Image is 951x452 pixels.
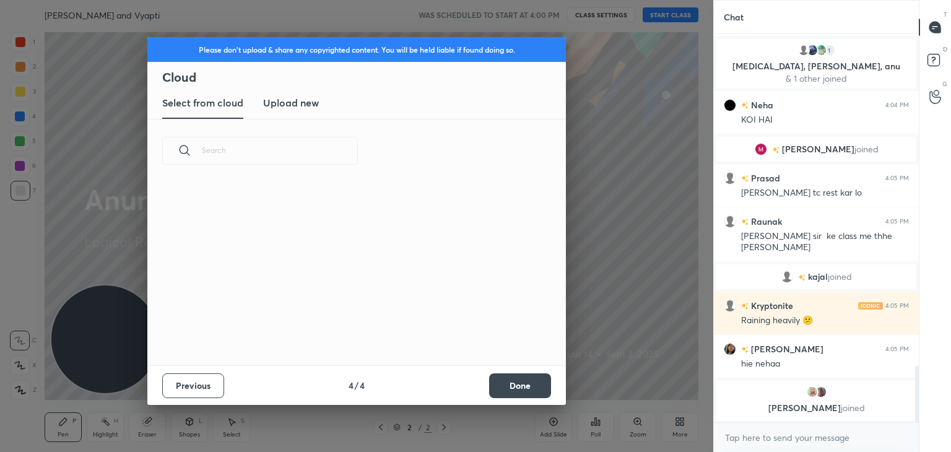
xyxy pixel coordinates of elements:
[714,34,919,423] div: grid
[263,95,319,110] h3: Upload new
[724,99,736,111] img: 06a4131bc21a4a188d19c08fcb85f42b.56773033_3
[489,373,551,398] button: Done
[741,315,909,327] div: Raining heavily 😕
[854,144,879,154] span: joined
[349,379,354,392] h4: 4
[798,274,806,281] img: no-rating-badge.077c3623.svg
[162,95,243,110] h3: Select from cloud
[885,175,909,182] div: 4:05 PM
[781,271,793,283] img: default.png
[823,44,836,56] div: 1
[782,144,854,154] span: [PERSON_NAME]
[828,272,852,282] span: joined
[724,300,736,312] img: default.png
[806,44,819,56] img: 3
[360,379,365,392] h4: 4
[741,346,749,353] img: no-rating-badge.077c3623.svg
[749,299,793,312] h6: Kryptonite
[355,379,358,392] h4: /
[815,44,827,56] img: 6ecb2e12529b4edeb8ec6099d4e4d9b3.jpg
[724,172,736,185] img: default.png
[202,124,358,176] input: Search
[885,218,909,225] div: 4:05 PM
[944,10,947,19] p: T
[749,342,823,355] h6: [PERSON_NAME]
[815,386,827,398] img: d5530a22e0454d9083a2caadc15d5ad1.jpg
[724,403,908,413] p: [PERSON_NAME]
[943,45,947,54] p: D
[797,44,810,56] img: default.png
[741,114,909,126] div: KOI HAI
[885,302,909,310] div: 4:05 PM
[724,343,736,355] img: c8233c1ed7b44dd88afc5658d0e68bbe.jpg
[806,386,819,398] img: 1096f8034df841a480e349bc9c7ef0e3.jpg
[741,219,749,225] img: no-rating-badge.077c3623.svg
[885,102,909,109] div: 4:04 PM
[749,98,773,111] h6: Neha
[724,61,908,71] p: [MEDICAL_DATA], [PERSON_NAME], anu
[724,74,908,84] p: & 1 other joined
[724,215,736,228] img: default.png
[772,147,779,154] img: no-rating-badge.077c3623.svg
[749,215,782,228] h6: Raunak
[808,272,828,282] span: kajal
[755,143,767,155] img: 6d101f974f2b4834b4d7311d57c56404.32715052_3
[841,402,865,414] span: joined
[741,358,909,370] div: hie nehaa
[741,303,749,310] img: no-rating-badge.077c3623.svg
[147,37,566,62] div: Please don't upload & share any copyrighted content. You will be held liable if found doing so.
[162,373,224,398] button: Previous
[741,102,749,109] img: no-rating-badge.077c3623.svg
[741,187,909,199] div: [PERSON_NAME] tc rest kar lo
[714,1,753,33] p: Chat
[858,302,883,310] img: iconic-light.a09c19a4.png
[885,346,909,353] div: 4:05 PM
[749,172,780,185] h6: Prasad
[942,79,947,89] p: G
[147,179,551,365] div: grid
[741,175,749,182] img: no-rating-badge.077c3623.svg
[162,69,566,85] h2: Cloud
[741,230,909,254] div: [PERSON_NAME] sir ke class me thhe [PERSON_NAME]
